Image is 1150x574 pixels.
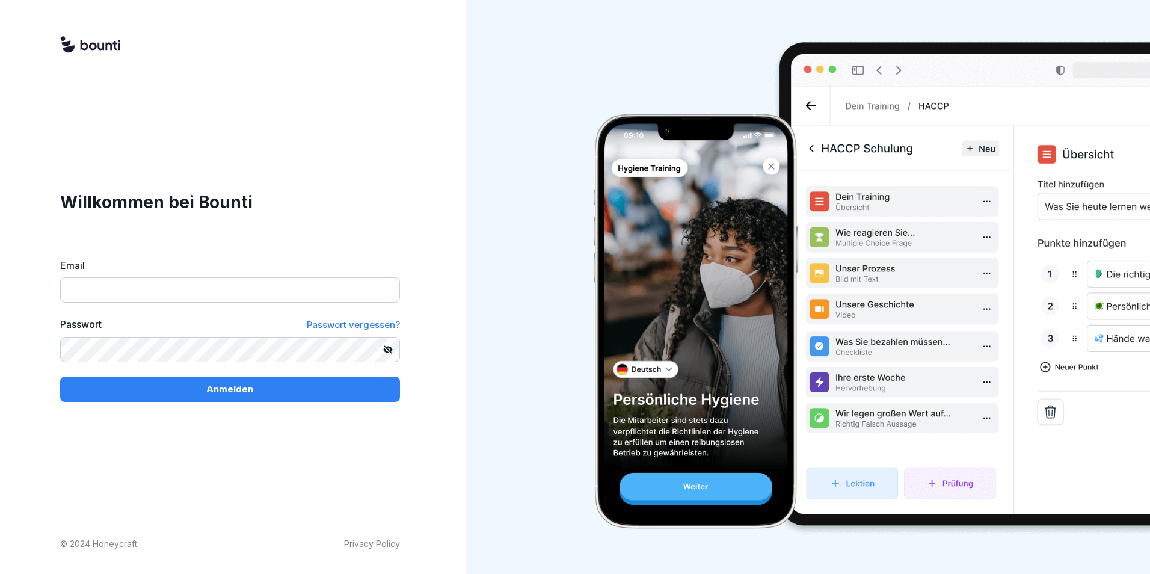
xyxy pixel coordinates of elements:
[60,317,102,332] label: Passwort
[206,383,253,396] p: Anmelden
[344,537,400,550] a: Privacy Policy
[307,319,400,330] span: Passwort vergessen?
[60,190,400,215] h1: Willkommen bei Bounti
[60,36,120,54] img: logo.svg
[60,537,137,550] p: © 2024 Honeycraft
[60,258,400,273] label: Email
[307,317,400,332] a: Passwort vergessen?
[60,377,400,402] button: Anmelden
